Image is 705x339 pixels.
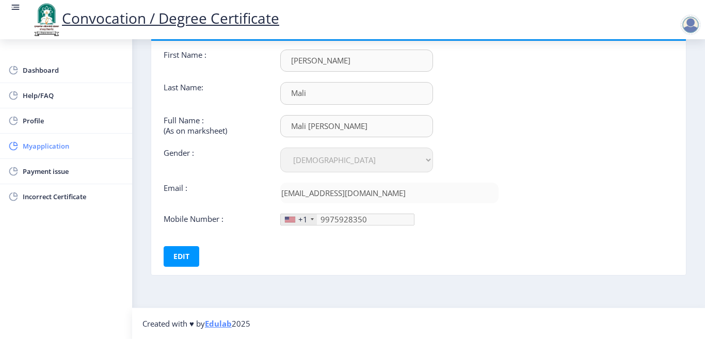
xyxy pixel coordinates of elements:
span: Payment issue [23,165,124,177]
div: Last Name: [156,82,273,104]
span: Incorrect Certificate [23,190,124,203]
a: Edulab [205,318,232,329]
div: +1 [298,214,308,224]
div: First Name : [156,50,273,72]
span: Profile [23,115,124,127]
div: Email : [156,183,273,203]
div: United States: +1 [281,214,317,225]
div: Mobile Number : [156,214,273,225]
input: Mobile No [280,214,414,225]
div: Full Name : (As on marksheet) [156,115,273,137]
span: Dashboard [23,64,124,76]
span: Help/FAQ [23,89,124,102]
img: logo [31,2,62,37]
a: Convocation / Degree Certificate [31,8,279,28]
span: Myapplication [23,140,124,152]
button: Edit [164,246,199,267]
span: Created with ♥ by 2025 [142,318,250,329]
div: Gender : [156,148,273,172]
